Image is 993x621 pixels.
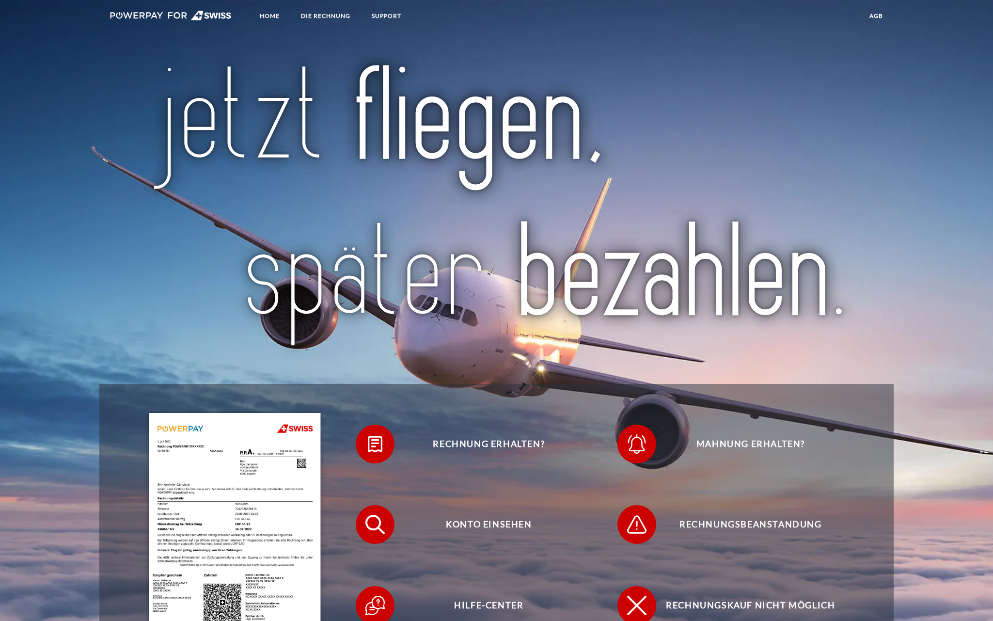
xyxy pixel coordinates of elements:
button: Rechnungsbeanstandung [617,505,869,544]
a: agb [861,7,891,25]
button: Rechnung erhalten? [356,425,608,463]
span: Rechnung erhalten? [370,425,608,463]
img: qb_bell.svg [625,432,649,456]
button: Konto einsehen [356,505,608,544]
img: logo-swiss-white.svg [110,11,232,20]
span: Rechnungsbeanstandung [632,505,869,544]
img: qb_close.svg [625,593,649,618]
span: Konto einsehen [370,505,608,544]
a: SUPPORT [363,7,410,25]
img: title-swiss_de.svg [146,62,847,352]
button: Mahnung erhalten? [617,425,869,463]
img: qb_warning.svg [625,512,649,537]
img: qb_bill.svg [363,432,387,456]
span: Mahnung erhalten? [632,425,869,463]
a: DIE RECHNUNG [293,7,359,25]
img: qb_search.svg [363,512,387,537]
img: qb_help.svg [363,593,387,618]
a: Home [252,7,288,25]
